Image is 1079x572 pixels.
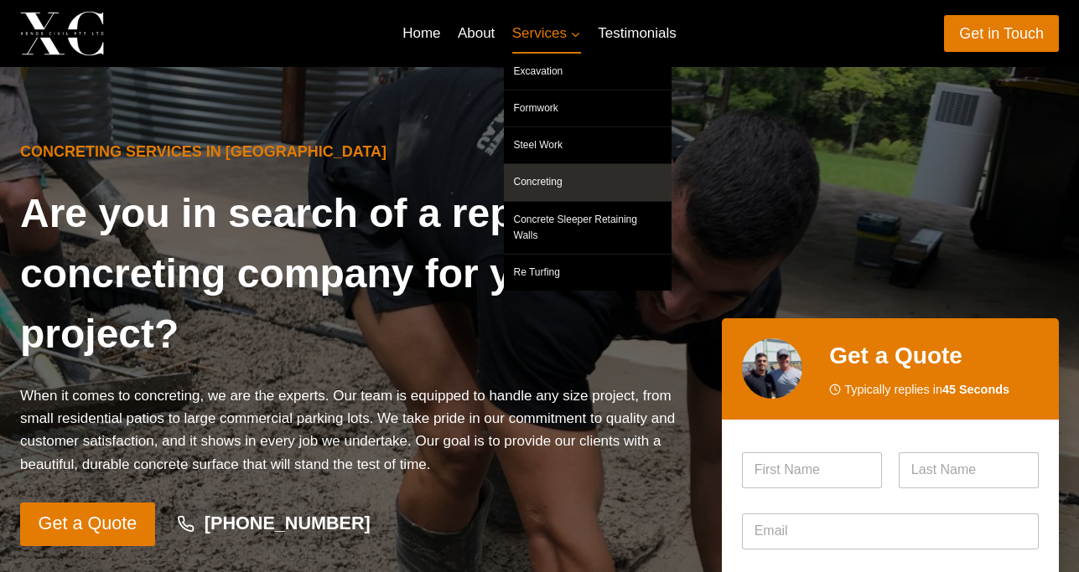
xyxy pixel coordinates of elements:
[504,54,672,90] a: Excavation
[504,127,672,163] a: Steel Work
[20,11,236,55] a: Xenos Civil
[829,338,1039,374] h2: Get a Quote
[20,502,155,546] a: Get a Quote
[449,13,504,54] a: About
[20,183,695,364] h1: Are you in search of a reputable concreting company for your next project?
[504,164,672,200] a: Concreting
[504,202,672,254] a: Concrete Sleeper Retaining Walls
[944,15,1059,51] a: Get in Touch
[589,13,685,54] a: Testimonials
[205,513,371,533] strong: [PHONE_NUMBER]
[394,13,685,54] nav: Primary Navigation
[504,90,672,126] a: Formwork
[162,505,386,544] a: [PHONE_NUMBER]
[899,452,1039,488] input: Last Name
[118,20,236,46] p: Xenos Civil
[844,380,1009,399] span: Typically replies in
[504,255,672,291] a: Re Turfing
[942,383,1009,396] strong: 45 Seconds
[20,141,695,163] h6: Concreting Services in [GEOGRAPHIC_DATA]
[20,384,695,476] p: When it comes to concreting, we are the experts. Our team is equipped to handle any size project,...
[20,11,104,55] img: Xenos Civil
[742,513,1039,549] input: Email
[394,13,449,54] a: Home
[742,452,882,488] input: First Name
[504,13,590,54] button: Child menu of Services
[39,509,137,539] span: Get a Quote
